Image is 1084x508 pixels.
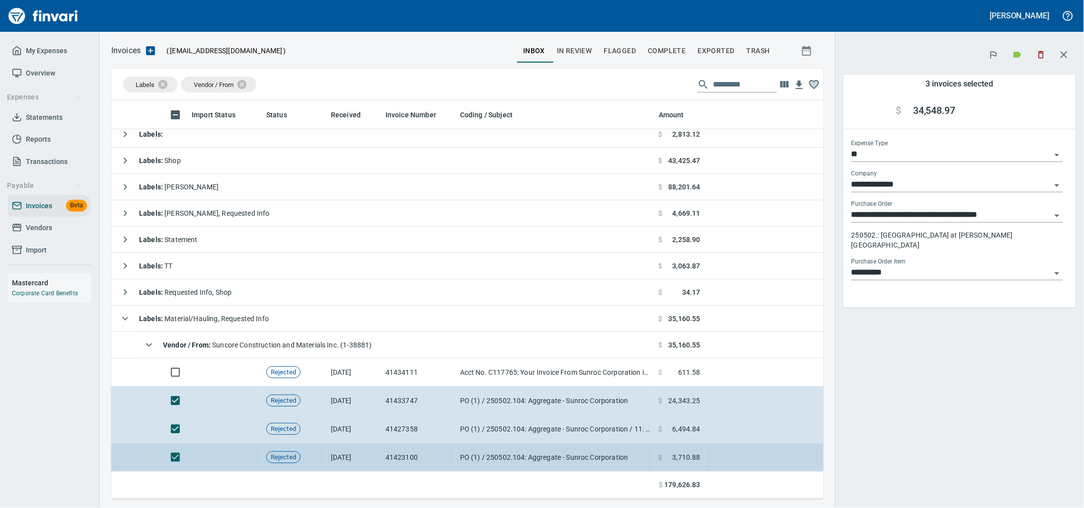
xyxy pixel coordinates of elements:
h5: 3 invoices selected [926,79,994,89]
button: Flag (3) [983,44,1005,66]
h5: [PERSON_NAME] [990,10,1050,21]
span: [EMAIL_ADDRESS][DOMAIN_NAME] [169,46,283,56]
span: 611.58 [678,367,700,377]
span: Reports [26,133,51,146]
span: Complete [648,45,686,57]
span: Statements [26,111,63,124]
span: Requested Info, Shop [139,288,232,296]
span: 2,258.90 [673,235,700,245]
button: Open [1050,209,1064,223]
button: Upload an Invoice [141,45,160,57]
span: $ [896,105,902,117]
span: 179,626.83 [665,480,700,491]
strong: Labels : [139,209,164,217]
p: ( ) [160,46,286,56]
td: 41427358 [382,415,456,443]
strong: Labels : [139,157,164,165]
div: Labels [123,77,177,92]
span: Exported [698,45,735,57]
a: Vendors [8,217,91,239]
span: In Review [557,45,592,57]
button: Open [1050,266,1064,280]
span: 43,425.47 [669,156,700,166]
td: PO (1) / 250502.104: Aggregate - Sunroc Corporation [456,387,655,415]
button: [PERSON_NAME] [988,8,1052,23]
span: Expenses [7,91,82,103]
span: 6,494.84 [673,424,700,434]
span: $ [659,367,663,377]
span: $ [659,235,663,245]
span: Overview [26,67,55,80]
span: Amount [659,109,684,121]
span: [PERSON_NAME] [139,183,219,191]
span: $ [659,261,663,271]
span: $ [659,156,663,166]
span: Material/Hauling, Requested Info [139,315,269,323]
span: Import [26,244,47,256]
td: 41423100 [382,443,456,472]
td: [DATE] [327,415,382,443]
span: inbox [523,45,545,57]
a: Corporate Card Benefits [12,290,78,297]
button: Payable [3,176,86,195]
span: 34.17 [682,287,700,297]
h6: Mastercard [12,277,91,288]
button: Column choices favorited. Click to reset to default [807,77,822,92]
a: Overview [8,62,91,85]
td: PO (1) / 250502.104: Aggregate - Sunroc Corporation [456,443,655,472]
span: Rejected [267,453,300,462]
span: 88,201.64 [669,182,700,192]
span: Labels [136,81,155,88]
span: Received [331,109,361,121]
strong: Labels : [139,315,164,323]
span: $ [659,452,663,462]
span: 35,160.55 [669,314,700,324]
div: Vendor / From [181,77,256,92]
a: Import [8,239,91,261]
td: 41434111 [382,358,456,387]
a: InvoicesBeta [8,195,91,217]
span: 3,063.87 [673,261,700,271]
span: Suncore Construction and Materials Inc. (1-38881) [163,341,372,349]
span: [PERSON_NAME], Requested Info [139,209,270,217]
td: PO (1) / 250502.104: Aggregate - Sunroc Corporation / 11: Pit Run 6" Minus + Borrow [456,415,655,443]
td: [DATE] [327,443,382,472]
img: Finvari [6,4,80,28]
a: Reports [8,128,91,151]
a: Statements [8,106,91,129]
span: Beta [66,200,87,211]
span: $ [659,340,663,350]
span: Invoices [26,200,52,212]
span: 24,343.25 [669,396,700,406]
span: Rejected [267,396,300,406]
p: Invoices [111,45,141,57]
button: Labels [1007,44,1028,66]
td: [DATE] [327,387,382,415]
span: 4,669.11 [673,208,700,218]
span: Coding / Subject [460,109,513,121]
button: Open [1050,148,1064,162]
strong: Labels : [139,288,164,296]
span: Status [266,109,300,121]
span: trash [747,45,770,57]
nav: breadcrumb [111,45,141,57]
span: Invoice Number [386,109,449,121]
span: $ [659,424,663,434]
td: [DATE] [327,358,382,387]
label: Expense Type [852,141,888,147]
label: Purchase Order Item [852,259,906,265]
a: Transactions [8,151,91,173]
button: Expenses [3,88,86,106]
a: My Expenses [8,40,91,62]
strong: Labels : [139,262,164,270]
span: Amount [659,109,697,121]
strong: Vendor / From : [163,341,212,349]
label: Company [852,171,877,177]
span: Vendor / From [194,81,233,88]
span: $ [659,287,663,297]
span: Import Status [192,109,235,121]
span: Coding / Subject [460,109,526,121]
span: $ [659,480,663,491]
button: Show invoices within a particular date range [792,42,824,60]
span: Transactions [26,156,68,168]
